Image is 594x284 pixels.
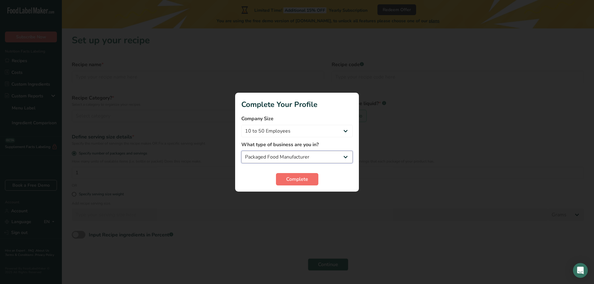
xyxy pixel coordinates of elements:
[276,173,318,185] button: Complete
[286,176,308,183] span: Complete
[241,99,353,110] h1: Complete Your Profile
[241,115,353,122] label: Company Size
[573,263,588,278] div: Open Intercom Messenger
[241,141,353,148] label: What type of business are you in?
